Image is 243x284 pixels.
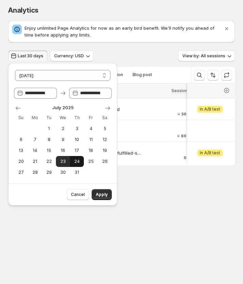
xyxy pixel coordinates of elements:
span: 0% [184,156,190,160]
button: Tuesday July 15 2025 [42,145,56,156]
button: Last 30 days [8,51,47,61]
span: 16 [59,148,67,153]
button: Saturday July 26 2025 [98,156,112,167]
span: 60% [181,134,190,138]
button: Friday July 25 2025 [84,156,98,167]
span: 6 [17,137,25,142]
span: 13 [17,148,25,153]
span: In A/B test [200,150,220,156]
button: Wednesday July 16 2025 [56,145,70,156]
button: Sunday July 6 2025 [14,134,28,145]
span: 25 [87,159,95,164]
button: Currency: USD [50,51,93,61]
span: Cancel [71,192,85,197]
button: Wednesday July 30 2025 [56,167,70,178]
span: 9 [59,137,67,142]
span: 17 [73,148,81,153]
span: View by: All sessions [182,53,225,59]
button: Monday July 28 2025 [28,167,42,178]
button: Sunday July 20 2025 [14,156,28,167]
th: Thursday [70,112,84,123]
button: View by: All sessions [178,51,235,61]
span: Fr [87,115,95,120]
p: 1 [147,146,190,153]
span: Blog post [133,72,152,77]
button: Show next month, August 2025 [102,103,113,114]
th: Friday [84,112,98,123]
button: Start of range Wednesday July 23 2025 [56,156,70,167]
button: Search and filter results [194,70,205,81]
span: 24 [73,159,81,164]
span: 10 [73,137,81,142]
button: Thursday July 17 2025 [70,145,84,156]
span: In A/B test [200,106,220,112]
button: Tuesday July 1 2025 [42,123,56,134]
th: Saturday [98,112,112,123]
button: Thursday July 31 2025 [70,167,84,178]
span: 20 [17,159,25,164]
button: Friday July 4 2025 [84,123,98,134]
span: 26 [101,159,109,164]
span: 11 [87,137,95,142]
p: 2 [147,102,190,109]
span: 21 [31,159,39,164]
span: Apply [96,192,108,197]
span: Su [17,115,25,120]
span: 29 [45,170,53,175]
button: Tuesday July 22 2025 [42,156,56,167]
button: Saturday July 5 2025 [98,123,112,134]
span: Sa [101,115,109,120]
button: Monday July 21 2025 [28,156,42,167]
span: 22 [45,159,53,164]
span: 4 [87,126,95,131]
button: Thursday July 3 2025 [70,123,84,134]
button: Friday July 11 2025 [84,134,98,145]
button: Saturday July 12 2025 [98,134,112,145]
button: Wednesday July 2 2025 [56,123,70,134]
button: Tuesday July 8 2025 [42,134,56,145]
span: 5 [101,126,109,131]
span: Currency: USD [54,53,84,59]
span: Mo [31,115,39,120]
span: 23 [59,159,67,164]
span: Tu [45,115,53,120]
button: Dismiss notification [221,23,232,34]
button: Apply [92,189,112,200]
span: Analytics [8,6,39,14]
button: Sort the results [208,70,218,81]
th: Tuesday [42,112,56,123]
button: Show previous month, June 2025 [13,103,24,114]
span: 8 [45,137,53,142]
button: Monday July 14 2025 [28,145,42,156]
span: 3 [73,126,81,131]
button: Saturday July 19 2025 [98,145,112,156]
p: 2 [147,124,190,131]
p: Enjoy unlimited Page Analytics for now as an early bird benefit. We'll notify you ahead of time b... [25,25,223,38]
button: Wednesday July 9 2025 [56,134,70,145]
span: 19 [101,148,109,153]
button: Monday July 7 2025 [28,134,42,145]
span: 1 [45,126,53,131]
button: Sunday July 13 2025 [14,145,28,156]
span: 7 [31,137,39,142]
span: 14 [31,148,39,153]
span: 12 [101,137,109,142]
button: Thursday July 24 2025 [70,156,84,167]
button: Friday July 18 2025 [84,145,98,156]
span: 27 [17,170,25,175]
th: Sunday [14,112,28,123]
span: 31 [73,170,81,175]
span: 18 [87,148,95,153]
th: Monday [28,112,42,123]
button: Thursday July 10 2025 [70,134,84,145]
button: Sunday July 27 2025 [14,167,28,178]
span: 2 [59,126,67,131]
span: 28 [31,170,39,175]
span: We [59,115,67,120]
button: Cancel [67,189,89,200]
span: Th [73,115,81,120]
span: Last 30 days [18,53,43,59]
span: Sessions [171,88,190,94]
span: 30 [59,170,67,175]
span: 15 [45,148,53,153]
